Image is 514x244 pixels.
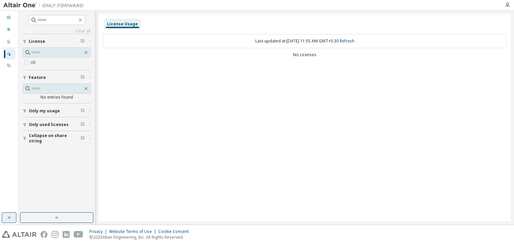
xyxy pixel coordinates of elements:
[3,2,87,9] img: Altair One
[23,131,91,146] button: Collapse on share string
[40,231,48,238] img: facebook.svg
[81,136,85,141] span: Clear filter
[31,58,37,67] label: All
[23,104,91,118] button: Only my usage
[81,122,85,127] span: Clear filter
[81,75,85,80] span: Clear filter
[52,231,59,238] img: instagram.svg
[3,12,15,23] div: Dashboard
[81,108,85,114] span: Clear filter
[29,39,45,44] span: License
[109,229,158,234] div: Website Terms of Use
[2,231,36,238] img: altair_logo.svg
[89,229,109,234] div: Privacy
[3,36,15,47] div: Company Profile
[63,231,70,238] img: linkedin.svg
[29,122,69,127] span: Only used licenses
[3,24,15,35] div: User Profile
[29,75,46,80] span: Feature
[23,70,91,85] button: Feature
[158,229,193,234] div: Cookie Consent
[89,234,193,240] p: © 2025 Altair Engineering, Inc. All Rights Reserved.
[74,231,83,238] img: youtube.svg
[3,60,15,71] div: On Prem
[29,108,60,114] span: Only my usage
[29,133,81,144] span: Collapse on share string
[107,21,138,27] div: License Usage
[81,39,85,44] span: Clear filter
[23,117,91,132] button: Only used licenses
[103,34,507,48] div: Last updated at: [DATE] 11:55 AM GMT+5:30
[3,49,15,59] div: Managed
[23,34,91,49] button: License
[23,95,91,100] div: No entries found
[103,52,507,57] div: No Licenses
[340,38,354,44] a: Refresh
[23,28,91,34] a: Clear all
